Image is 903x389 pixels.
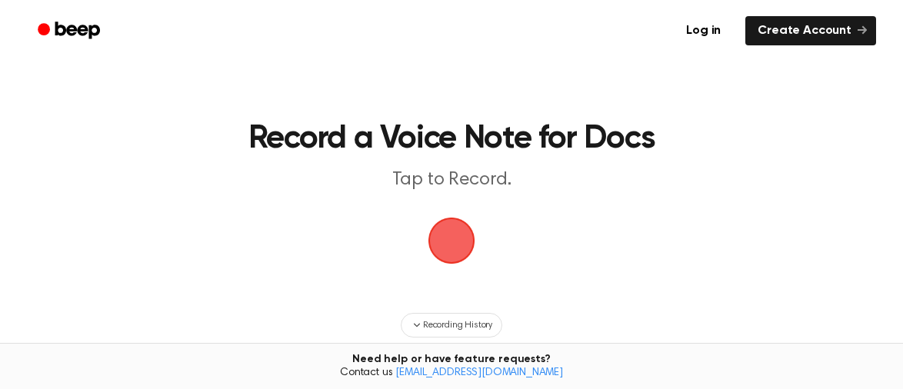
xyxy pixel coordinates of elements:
a: Beep [27,16,114,46]
a: Create Account [745,16,876,45]
span: Contact us [9,367,894,381]
h1: Record a Voice Note for Docs [166,123,737,155]
button: Recording History [401,313,502,337]
p: Tap to Record. [166,168,737,193]
a: [EMAIL_ADDRESS][DOMAIN_NAME] [395,367,563,378]
span: Recording History [423,318,492,332]
img: Beep Logo [428,218,475,264]
a: Log in [671,13,736,48]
